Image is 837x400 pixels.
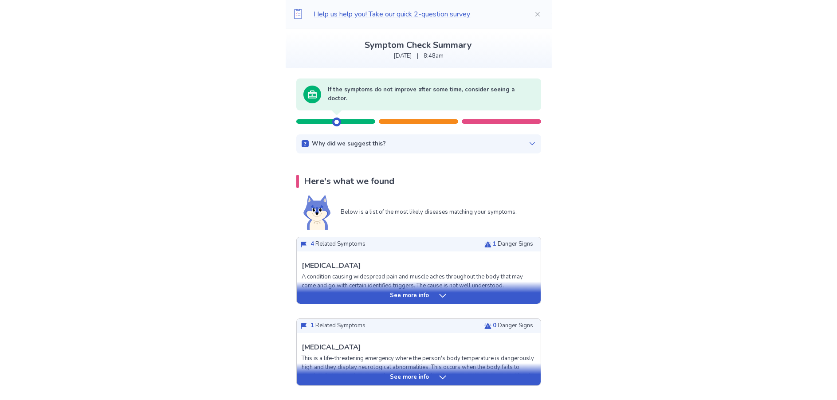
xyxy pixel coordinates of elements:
[302,342,362,353] p: [MEDICAL_DATA]
[390,373,429,382] p: See more info
[341,208,517,217] p: Below is a list of the most likely diseases matching your symptoms.
[302,273,535,290] p: A condition causing widespread pain and muscle aches throughout the body that may come and go wit...
[424,52,444,61] p: 8:48am
[311,322,366,330] p: Related Symptoms
[293,39,545,52] p: Symptom Check Summary
[417,52,418,61] p: |
[390,291,429,300] p: See more info
[393,52,412,61] p: [DATE]
[312,140,386,149] p: Why did we suggest this?
[311,240,314,248] span: 4
[303,195,330,230] img: Shiba
[302,260,362,271] p: [MEDICAL_DATA]
[311,240,366,249] p: Related Symptoms
[493,240,534,249] p: Danger Signs
[493,240,497,248] span: 1
[302,354,535,389] p: This is a life-threatening emergency where the person's body temperature is dangerously high and ...
[311,322,314,329] span: 1
[493,322,497,329] span: 0
[304,175,395,188] p: Here's what we found
[328,86,534,103] p: If the symptoms do not improve after some time, consider seeing a doctor.
[314,9,520,20] p: Help us help you! Take our quick 2-question survey
[493,322,534,330] p: Danger Signs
